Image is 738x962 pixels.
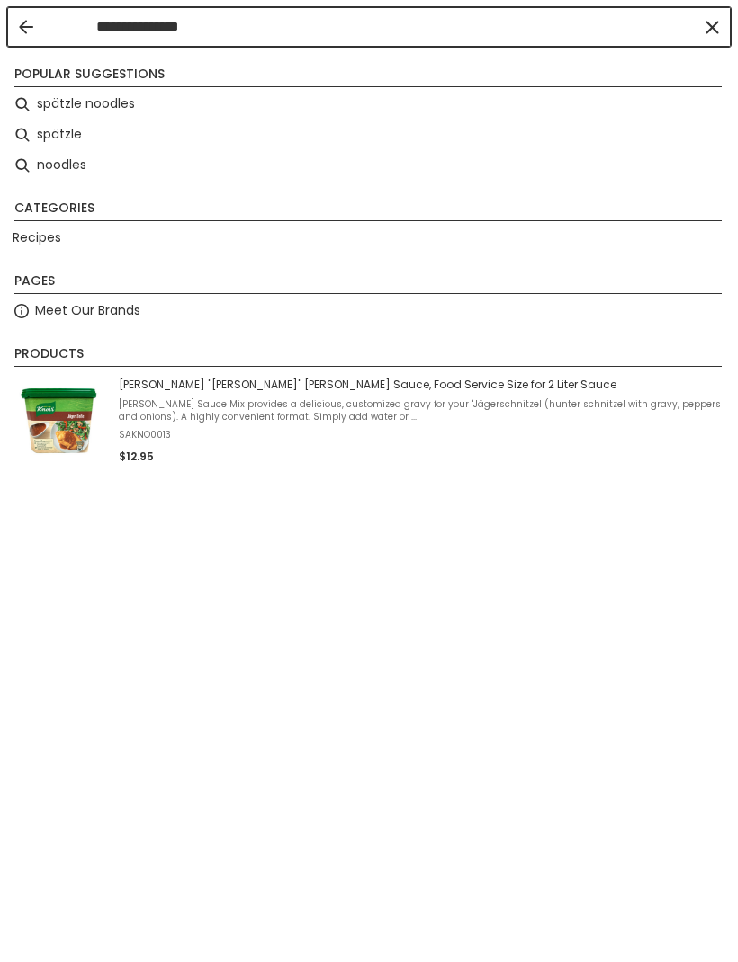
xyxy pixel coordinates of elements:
span: [PERSON_NAME] Sauce Mix provides a delicious, customized gravy for your "Jägerschnitzel (hunter s... [119,398,724,423]
button: Clear [703,18,721,36]
button: Back [19,20,33,34]
li: Meet Our Brands [7,296,731,326]
a: Meet Our Brands [35,300,140,321]
li: noodles [7,150,731,181]
li: Categories [14,199,722,221]
li: Knorr "Jäger" Hunter Sauce, Food Service Size for 2 Liter Sauce [7,369,731,473]
li: Recipes [7,223,731,254]
li: Products [14,344,722,367]
a: [PERSON_NAME] "[PERSON_NAME]" [PERSON_NAME] Sauce, Food Service Size for 2 Liter Sauce[PERSON_NAM... [14,376,724,466]
li: Pages [14,272,722,294]
span: [PERSON_NAME] "[PERSON_NAME]" [PERSON_NAME] Sauce, Food Service Size for 2 Liter Sauce [119,378,724,392]
li: spätzle noodles [7,89,731,120]
li: Popular suggestions [14,65,722,87]
span: $12.95 [119,449,154,464]
span: SAKNO0013 [119,429,724,441]
li: spätzle [7,120,731,150]
a: Recipes [13,227,61,248]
